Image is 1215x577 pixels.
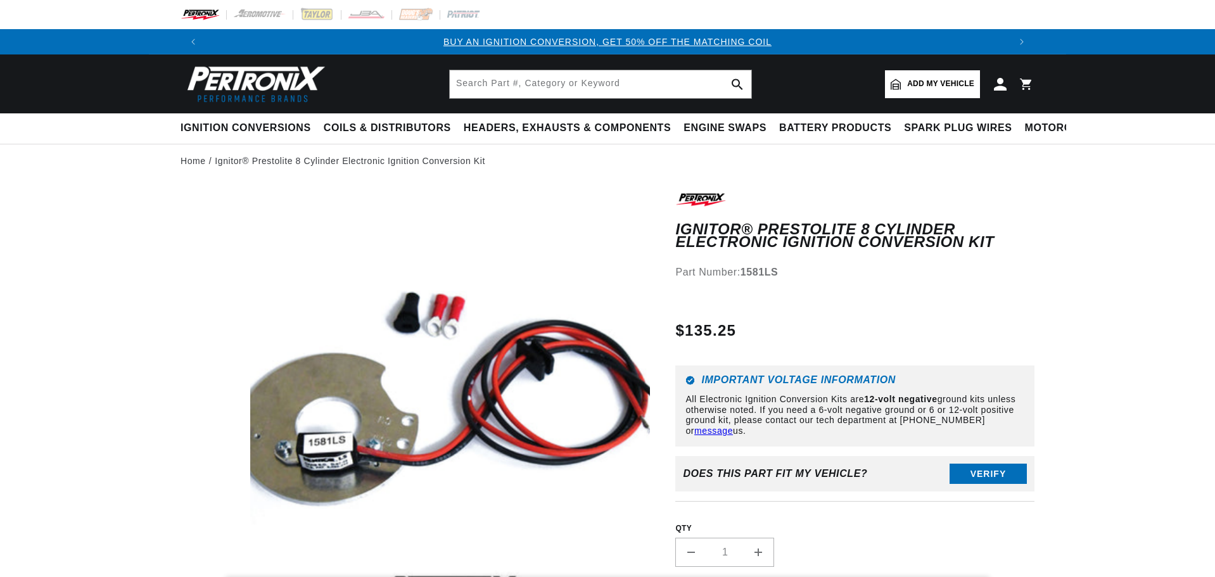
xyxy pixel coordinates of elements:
button: Translation missing: en.sections.announcements.next_announcement [1009,29,1034,54]
div: Part Number: [675,264,1034,281]
span: Engine Swaps [684,122,767,135]
strong: 1581LS [741,267,779,277]
span: Headers, Exhausts & Components [464,122,671,135]
button: Verify [950,464,1027,484]
div: Does This part fit My vehicle? [683,468,867,479]
button: Translation missing: en.sections.announcements.previous_announcement [181,29,206,54]
h6: Important Voltage Information [685,376,1024,385]
div: 1 of 3 [206,35,1009,49]
summary: Ignition Conversions [181,113,317,143]
span: Add my vehicle [907,78,974,90]
span: Ignition Conversions [181,122,311,135]
a: message [694,426,733,436]
a: Home [181,154,206,168]
input: Search Part #, Category or Keyword [450,70,751,98]
a: Add my vehicle [885,70,980,98]
span: Coils & Distributors [324,122,451,135]
label: QTY [675,523,1034,534]
strong: 12-volt negative [864,394,937,404]
summary: Motorcycle [1019,113,1107,143]
summary: Coils & Distributors [317,113,457,143]
img: Pertronix [181,62,326,106]
slideshow-component: Translation missing: en.sections.announcements.announcement_bar [149,29,1066,54]
a: Ignitor® Prestolite 8 Cylinder Electronic Ignition Conversion Kit [215,154,485,168]
summary: Battery Products [773,113,898,143]
span: Spark Plug Wires [904,122,1012,135]
span: Motorcycle [1025,122,1100,135]
summary: Spark Plug Wires [898,113,1018,143]
a: BUY AN IGNITION CONVERSION, GET 50% OFF THE MATCHING COIL [443,37,772,47]
h1: Ignitor® Prestolite 8 Cylinder Electronic Ignition Conversion Kit [675,223,1034,249]
span: Battery Products [779,122,891,135]
p: All Electronic Ignition Conversion Kits are ground kits unless otherwise noted. If you need a 6-v... [685,394,1024,436]
summary: Headers, Exhausts & Components [457,113,677,143]
nav: breadcrumbs [181,154,1034,168]
summary: Engine Swaps [677,113,773,143]
span: $135.25 [675,319,736,342]
div: Announcement [206,35,1009,49]
button: search button [723,70,751,98]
